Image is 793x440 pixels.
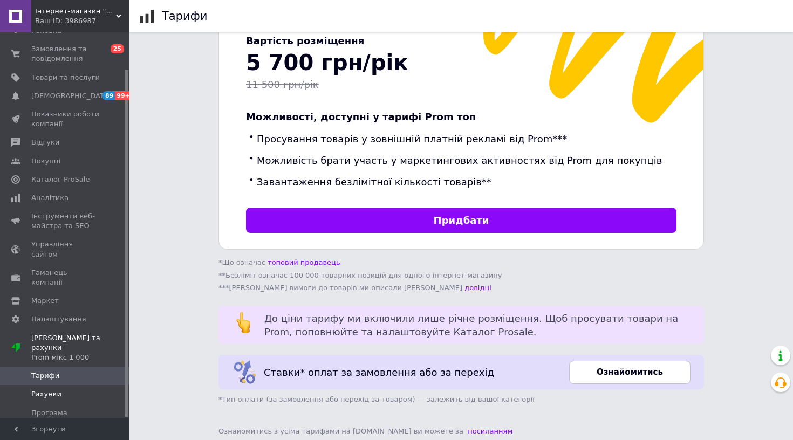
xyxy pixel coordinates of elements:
span: Покупці [31,156,60,166]
a: Придбати [246,208,676,233]
span: Завантаження безлімітної кількості товарів** [257,176,491,188]
span: Інтернет-магазин "VINT" [35,6,116,16]
span: Аналітика [31,193,69,203]
span: Просування товарів у зовнішній платній рекламі від Prom*** [257,133,567,145]
span: Ознайомитись [597,367,663,378]
span: *Що означає [218,258,340,266]
span: До ціни тарифу ми включили лише річне розміщення. Щоб просувати товари на Prom, поповнюйте та нал... [264,313,678,338]
span: Тарифи [31,371,59,381]
span: Інструменти веб-майстра та SEO [31,211,100,231]
span: [PERSON_NAME] та рахунки [31,333,129,363]
a: топовий продавець [265,258,340,266]
span: Налаштування [31,314,86,324]
img: Картинка відсотків [232,360,256,384]
span: Ставки* оплат за замовлення або за перехід [264,367,494,378]
span: Каталог ProSale [31,175,90,184]
span: [DEMOGRAPHIC_DATA] [31,91,111,101]
span: Вартість розміщення [246,35,364,46]
span: Показники роботи компанії [31,109,100,129]
span: *Тип оплати (за замовлення або перехід за товаром) — залежить від вашої категорії [218,395,704,404]
span: Маркет [31,296,59,306]
div: Prom мікс 1 000 [31,353,129,362]
a: довідці [462,284,491,292]
span: Рахунки [31,389,61,399]
span: Управління сайтом [31,239,100,259]
span: 11 500 грн/рік [246,79,319,90]
span: Можливість брати участь у маркетингових активностях від Prom для покупців [257,155,662,166]
span: 25 [111,44,124,53]
span: 99+ [115,91,133,100]
h1: Тарифи [162,10,207,23]
span: 89 [102,91,115,100]
a: посиланням [466,427,512,435]
span: Гаманець компанії [31,268,100,287]
a: Ознайомитись [569,361,691,384]
span: Ознайомитись з усіма тарифами на [DOMAIN_NAME] ви можете за [218,427,512,435]
div: Ваш ID: 3986987 [35,16,129,26]
span: **Безліміт означає 100 000 товарних позицій для одного інтернет-магазину [218,271,502,279]
img: :point_up_2: [236,312,252,333]
span: ***[PERSON_NAME] вимоги до товарів ми описали [PERSON_NAME] [218,284,491,292]
span: Можливості, доступні у тарифі Prom топ [246,111,476,122]
span: 5 700 грн/рік [246,50,408,75]
span: Замовлення та повідомлення [31,44,100,64]
span: Відгуки [31,137,59,147]
span: Товари та послуги [31,73,100,82]
span: Програма "Приведи друга" [31,408,100,428]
